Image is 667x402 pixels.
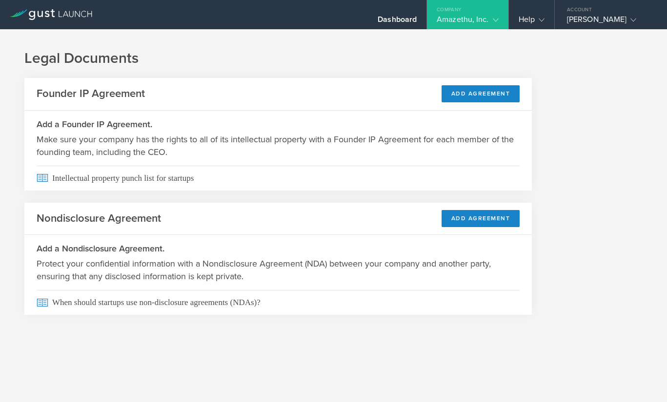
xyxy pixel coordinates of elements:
[37,133,520,158] p: Make sure your company has the rights to all of its intellectual property with a Founder IP Agree...
[378,15,417,29] div: Dashboard
[442,85,520,102] button: Add Agreement
[37,290,520,315] span: When should startups use non-disclosure agreements (NDAs)?
[567,15,650,29] div: [PERSON_NAME]
[442,210,520,227] button: Add Agreement
[24,166,532,191] a: Intellectual property punch list for startups
[24,49,643,68] h1: Legal Documents
[618,355,667,402] iframe: Chat Widget
[37,166,520,191] span: Intellectual property punch list for startups
[37,242,520,255] h3: Add a Nondisclosure Agreement.
[37,211,161,226] h2: Nondisclosure Agreement
[37,257,520,283] p: Protect your confidential information with a Nondisclosure Agreement (NDA) between your company a...
[519,15,545,29] div: Help
[437,15,498,29] div: Amazethu, Inc.
[37,87,145,101] h2: Founder IP Agreement
[37,118,520,131] h3: Add a Founder IP Agreement.
[24,290,532,315] a: When should startups use non-disclosure agreements (NDAs)?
